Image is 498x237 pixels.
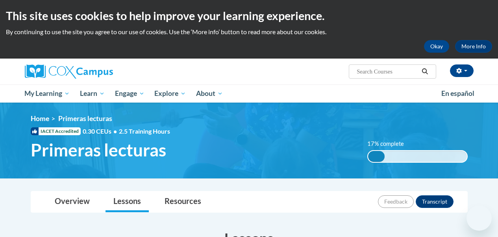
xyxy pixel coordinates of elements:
[6,28,492,36] p: By continuing to use the site you agree to our use of cookies. Use the ‘More info’ button to read...
[110,85,150,103] a: Engage
[47,191,98,212] a: Overview
[25,64,167,79] a: Cox Campus
[31,140,166,160] span: Primeras lecturas
[424,40,449,53] button: Okay
[20,85,75,103] a: My Learning
[106,191,149,212] a: Lessons
[450,64,474,77] button: Account Settings
[367,140,413,148] label: 17% complete
[416,195,454,208] button: Transcript
[378,195,414,208] button: Feedback
[196,89,223,98] span: About
[119,127,170,135] span: 2.5 Training Hours
[80,89,105,98] span: Learn
[75,85,110,103] a: Learn
[368,151,385,162] div: 17% complete
[441,89,474,97] span: En español
[154,89,186,98] span: Explore
[31,114,49,123] a: Home
[356,67,419,76] input: Search Courses
[115,89,144,98] span: Engage
[149,85,191,103] a: Explore
[19,85,479,103] div: Main menu
[467,206,492,231] iframe: Button to launch messaging window
[58,114,112,123] span: Primeras lecturas
[6,8,492,24] h2: This site uses cookies to help improve your learning experience.
[31,127,81,135] span: IACET Accredited
[191,85,228,103] a: About
[419,67,431,76] button: Search
[436,85,479,102] a: En español
[455,40,492,53] a: More Info
[157,191,209,212] a: Resources
[113,127,117,135] span: •
[83,127,119,136] span: 0.30 CEUs
[24,89,70,98] span: My Learning
[25,64,113,79] img: Cox Campus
